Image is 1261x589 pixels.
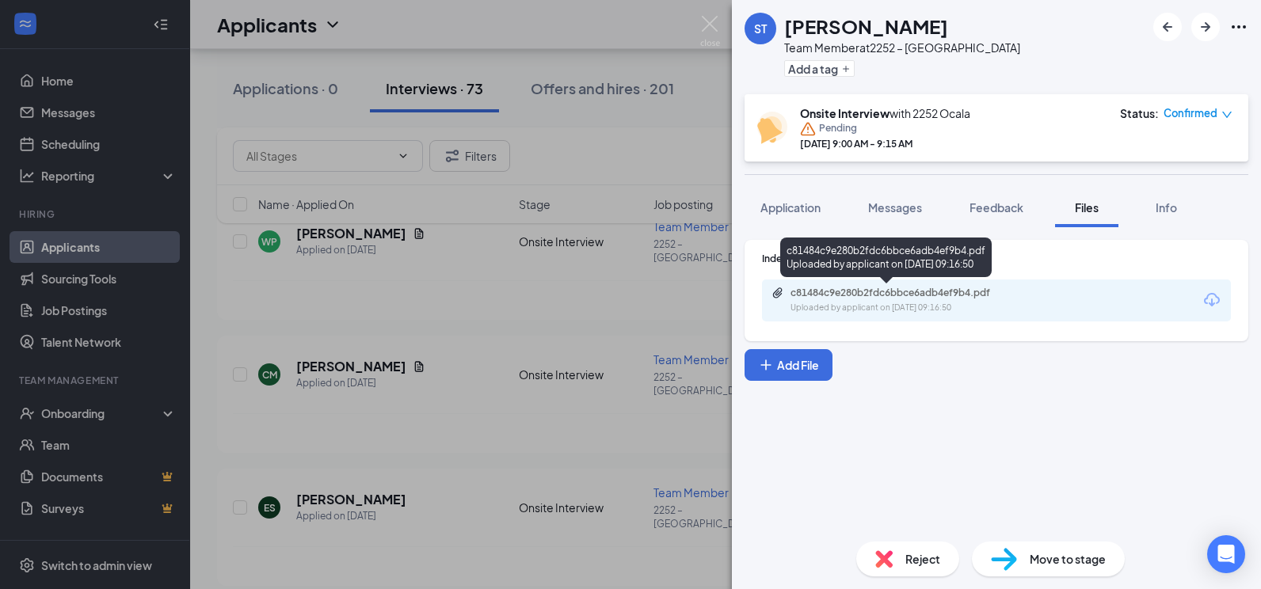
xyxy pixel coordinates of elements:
[762,252,1231,265] div: Indeed Resume
[800,105,970,121] div: with 2252 Ocala
[745,349,832,381] button: Add FilePlus
[754,21,767,36] div: ST
[1191,13,1220,41] button: ArrowRight
[780,237,992,277] div: c81484c9e280b2fdc6bbce6adb4ef9b4.pdf Uploaded by applicant on [DATE] 09:16:50
[1030,550,1106,568] span: Move to stage
[800,121,816,137] svg: Warning
[819,121,857,137] span: Pending
[970,200,1023,215] span: Feedback
[1221,109,1232,120] span: down
[1229,17,1248,36] svg: Ellipses
[784,13,948,40] h1: [PERSON_NAME]
[905,550,940,568] span: Reject
[1207,535,1245,573] div: Open Intercom Messenger
[791,287,1012,299] div: c81484c9e280b2fdc6bbce6adb4ef9b4.pdf
[800,106,890,120] b: Onsite Interview
[758,357,774,373] svg: Plus
[1153,13,1182,41] button: ArrowLeftNew
[1158,17,1177,36] svg: ArrowLeftNew
[1120,105,1159,121] div: Status :
[771,287,784,299] svg: Paperclip
[784,60,855,77] button: PlusAdd a tag
[771,287,1028,314] a: Paperclipc81484c9e280b2fdc6bbce6adb4ef9b4.pdfUploaded by applicant on [DATE] 09:16:50
[1156,200,1177,215] span: Info
[1196,17,1215,36] svg: ArrowRight
[791,302,1028,314] div: Uploaded by applicant on [DATE] 09:16:50
[800,137,970,150] div: [DATE] 9:00 AM - 9:15 AM
[760,200,821,215] span: Application
[1164,105,1217,121] span: Confirmed
[841,64,851,74] svg: Plus
[1075,200,1099,215] span: Files
[784,40,1020,55] div: Team Member at 2252 – [GEOGRAPHIC_DATA]
[868,200,922,215] span: Messages
[1202,291,1221,310] svg: Download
